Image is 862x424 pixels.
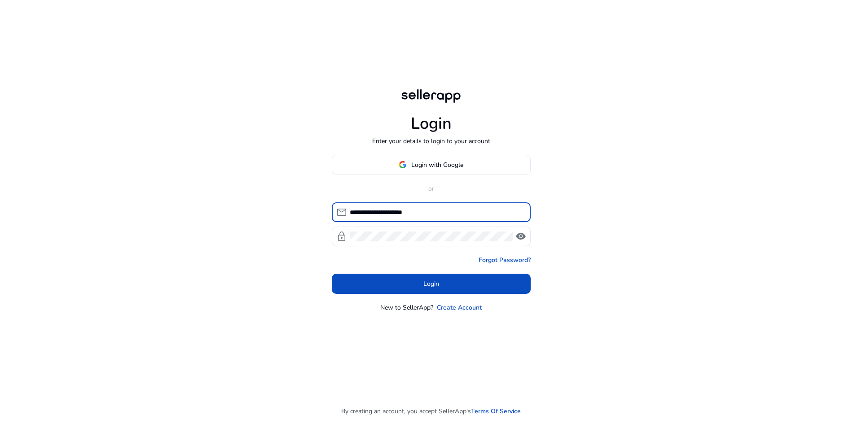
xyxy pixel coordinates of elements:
img: google-logo.svg [399,161,407,169]
button: Login [332,274,531,294]
a: Create Account [437,303,482,312]
p: or [332,184,531,193]
span: Login with Google [411,160,463,170]
a: Terms Of Service [471,407,521,416]
p: New to SellerApp? [380,303,433,312]
button: Login with Google [332,155,531,175]
span: Login [423,279,439,288]
span: visibility [515,231,526,242]
span: lock [336,231,347,242]
p: Enter your details to login to your account [372,136,490,146]
h1: Login [411,114,452,133]
span: mail [336,207,347,218]
a: Forgot Password? [479,255,531,265]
